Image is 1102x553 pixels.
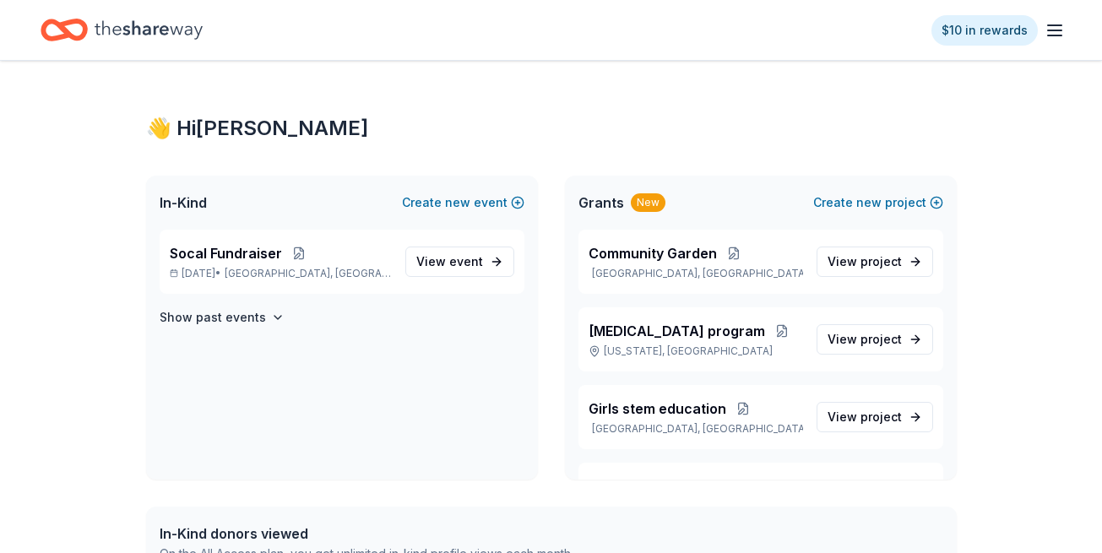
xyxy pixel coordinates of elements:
span: event [449,254,483,268]
span: new [856,192,882,213]
span: [MEDICAL_DATA] program [589,321,765,341]
span: Socal Fundraiser [170,243,282,263]
a: Home [41,10,203,50]
p: [GEOGRAPHIC_DATA], [GEOGRAPHIC_DATA] [589,267,803,280]
a: $10 in rewards [931,15,1038,46]
a: View project [817,247,933,277]
p: [US_STATE], [GEOGRAPHIC_DATA] [589,344,803,358]
span: View [828,407,902,427]
span: View [828,252,902,272]
button: Createnewproject [813,192,943,213]
a: View event [405,247,514,277]
p: [GEOGRAPHIC_DATA], [GEOGRAPHIC_DATA] [589,422,803,436]
span: In-Kind [160,192,207,213]
span: View [416,252,483,272]
span: [GEOGRAPHIC_DATA], [GEOGRAPHIC_DATA] [225,267,391,280]
div: In-Kind donors viewed [160,523,573,544]
span: View [828,329,902,350]
a: View project [817,402,933,432]
div: 👋 Hi [PERSON_NAME] [146,115,957,142]
button: Show past events [160,307,285,328]
span: Grants [578,192,624,213]
div: New [631,193,665,212]
span: project [860,332,902,346]
span: Community Garden [589,243,717,263]
p: [DATE] • [170,267,392,280]
span: Girls stem education [589,398,726,419]
h4: Show past events [160,307,266,328]
span: After school program [589,476,732,496]
span: project [860,409,902,424]
button: Createnewevent [402,192,524,213]
a: View project [817,324,933,355]
span: new [445,192,470,213]
span: project [860,254,902,268]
